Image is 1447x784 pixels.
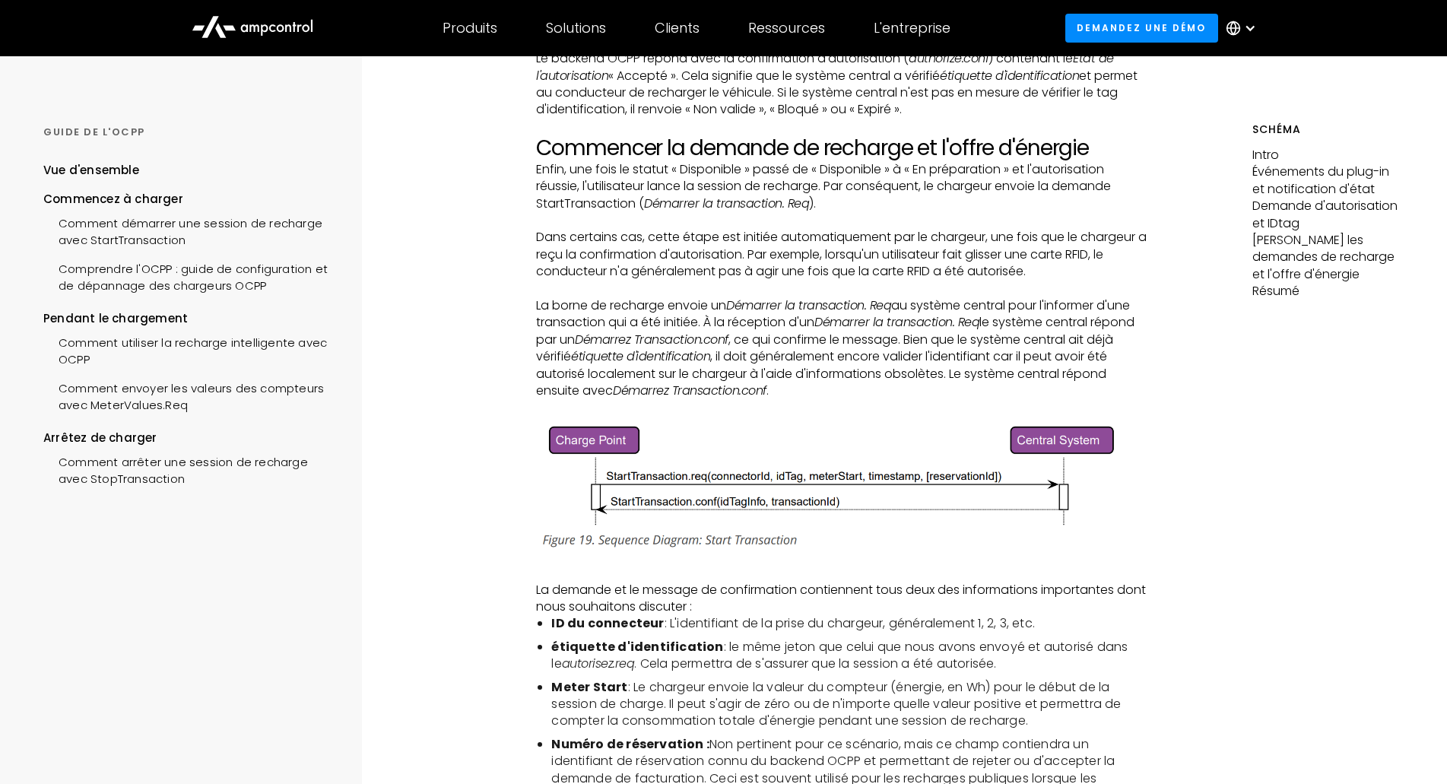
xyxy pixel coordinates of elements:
p: La borne de recharge envoie un au système central pour l'informer d'une transaction qui a été ini... [536,297,1150,399]
li: : L'identifiant de la prise du chargeur, généralement 1, 2, 3, etc. [551,615,1150,632]
p: ‍ [536,119,1150,135]
div: Clients [655,20,700,37]
p: Dans certains cas, cette étape est initiée automatiquement par le chargeur, une fois que le charg... [536,229,1150,280]
div: L'entreprise [874,20,950,37]
p: Demande d'autorisation et IDtag [1252,198,1404,232]
div: Vue d'ensemble [43,162,139,179]
strong: étiquette d'identification [551,638,723,655]
em: Démarrer la transaction. Req [644,195,809,212]
div: Arrêtez de charger [43,430,333,446]
em: étiquette d'identification [571,348,710,365]
div: Produits [443,20,497,37]
div: Solutions [546,20,606,37]
h5: Schéma [1252,122,1404,138]
em: étiquette d'identification [940,67,1079,84]
p: ‍ [536,399,1150,416]
em: Démarrez Transaction.conf [575,331,728,348]
strong: ID du connecteur [551,614,664,632]
img: OCPP StartTransaction.conf [536,417,1150,557]
a: Comment démarrer une session de recharge avec StartTransaction [43,208,333,253]
p: Événements du plug-in et notification d'état [1252,163,1404,198]
a: Vue d'ensemble [43,162,139,190]
p: ‍ [536,212,1150,229]
p: Intro [1252,147,1404,163]
div: Pendant le chargement [43,310,333,327]
p: ‍ [536,564,1150,581]
h2: Commencer la demande de recharge et l'offre d'énergie [536,135,1150,161]
a: Comment arrêter une session de recharge avec StopTransaction [43,446,333,492]
div: Commencez à charger [43,191,333,208]
em: authorize.conf [909,49,988,67]
p: La demande et le message de confirmation contiennent tous deux des informations importantes dont ... [536,582,1150,616]
strong: Meter Start [551,678,627,696]
li: : Le chargeur envoie la valeur du compteur (énergie, en Wh) pour le début de la session de charge... [551,679,1150,730]
em: État de l'autorisation [536,49,1114,84]
a: Comment utiliser la recharge intelligente avec OCPP [43,327,333,373]
div: Ressources [748,20,825,37]
li: : le même jeton que celui que nous avons envoyé et autorisé dans le . Cela permettra de s'assurer... [551,639,1150,673]
p: Résumé [1252,283,1404,300]
a: Comment envoyer les valeurs des compteurs avec MeterValues.Req [43,373,333,418]
p: ‍ [536,281,1150,297]
a: Demandez une démo [1065,14,1218,42]
em: Démarrez Transaction.conf [613,382,766,399]
a: Comprendre l'OCPP : guide de configuration et de dépannage des chargeurs OCPP [43,253,333,299]
em: Démarrer la transaction. Req [726,297,891,314]
em: Démarrer la transaction. Req [814,313,979,331]
p: Le backend OCPP répond avec la confirmation d'autorisation ( ) contenant le « Accepté ». Cela sig... [536,50,1150,119]
strong: Numéro de réservation : [551,735,709,753]
div: GUIDE DE L'OCPP [43,125,333,139]
em: autorisez.req [562,655,635,672]
p: Enfin, une fois le statut « Disponible » passé de « Disponible » à « En préparation » et l'autori... [536,161,1150,212]
p: [PERSON_NAME] les demandes de recharge et l'offre d'énergie [1252,232,1404,283]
